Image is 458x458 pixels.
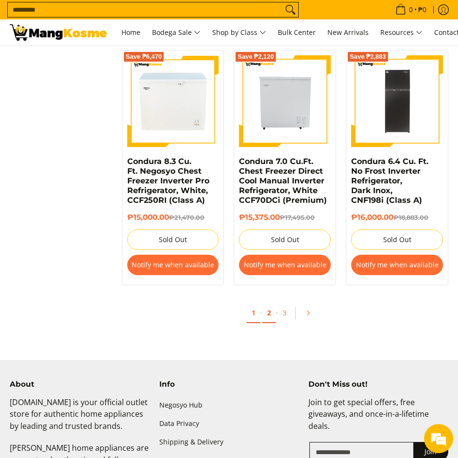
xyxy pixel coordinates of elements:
[280,214,315,221] del: ₱17,495.00
[278,303,291,322] a: 3
[327,28,369,37] span: New Arrivals
[127,157,209,205] a: Condura 8.3 Cu. Ft. Negosyo Chest Freezer Inverter Pro Refrigerator, White, CCF250RI (Class A)
[380,27,423,39] span: Resources
[159,396,299,415] a: Negosyo Hub
[147,19,205,46] a: Bodega Sale
[308,396,448,442] p: Join to get special offers, free giveaways, and once-in-a-lifetime deals.
[127,55,219,147] img: Condura 8.3 Cu. Ft. Negosyo Chest Freezer Inverter Pro Refrigerator, White, CCF250RI (Class A)
[260,308,262,317] span: ·
[117,19,145,46] a: Home
[407,6,414,13] span: 0
[239,213,331,222] h6: ₱15,375.00
[117,300,453,331] ul: Pagination
[322,19,373,46] a: New Arrivals
[207,19,271,46] a: Shop by Class
[5,265,185,299] textarea: Type your message and hit 'Enter'
[159,415,299,433] a: Data Privacy
[152,27,201,39] span: Bodega Sale
[239,229,331,250] button: Sold Out
[126,54,162,60] span: Save ₱6,470
[351,157,428,205] a: Condura 6.4 Cu. Ft. No Frost Inverter Refrigerator, Dark Inox, CNF198i (Class A)
[159,379,299,389] h4: Info
[375,19,427,46] a: Resources
[239,55,331,147] img: Condura 7.0 Cu.Ft. Chest Freezer Direct Cool Manual Inverter Refrigerator, White CCF70DCi (Premium)
[212,27,266,39] span: Shop by Class
[276,308,278,317] span: ·
[10,379,150,389] h4: About
[308,379,448,389] h4: Don't Miss out!
[121,28,140,37] span: Home
[278,28,316,37] span: Bulk Center
[283,2,298,17] button: Search
[351,255,443,275] button: Notify me when available
[392,4,429,15] span: •
[239,157,327,205] a: Condura 7.0 Cu.Ft. Chest Freezer Direct Cool Manual Inverter Refrigerator, White CCF70DCi (Premium)
[51,54,163,67] div: Chat with us now
[127,229,219,250] button: Sold Out
[10,396,150,442] p: [DOMAIN_NAME] is your official outlet store for authentic home appliances by leading and trusted ...
[351,229,443,250] button: Sold Out
[247,303,260,323] a: 1
[417,6,428,13] span: ₱0
[127,255,219,275] button: Notify me when available
[393,214,428,221] del: ₱18,883.00
[273,19,321,46] a: Bulk Center
[237,54,274,60] span: Save ₱2,120
[127,213,219,222] h6: ₱15,000.00
[10,24,107,41] img: Bodega Sale Refrigerator l Mang Kosme: Home Appliances Warehouse Sale
[350,54,386,60] span: Save ₱2,883
[351,55,443,147] img: Condura 6.4 Cu. Ft. No Frost Inverter Refrigerator, Dark Inox, CNF198i (Class A)
[159,5,183,28] div: Minimize live chat window
[56,122,134,220] span: We're online!
[159,433,299,452] a: Shipping & Delivery
[239,255,331,275] button: Notify me when available
[262,303,276,323] a: 2
[351,213,443,222] h6: ₱16,000.00
[169,214,204,221] del: ₱21,470.00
